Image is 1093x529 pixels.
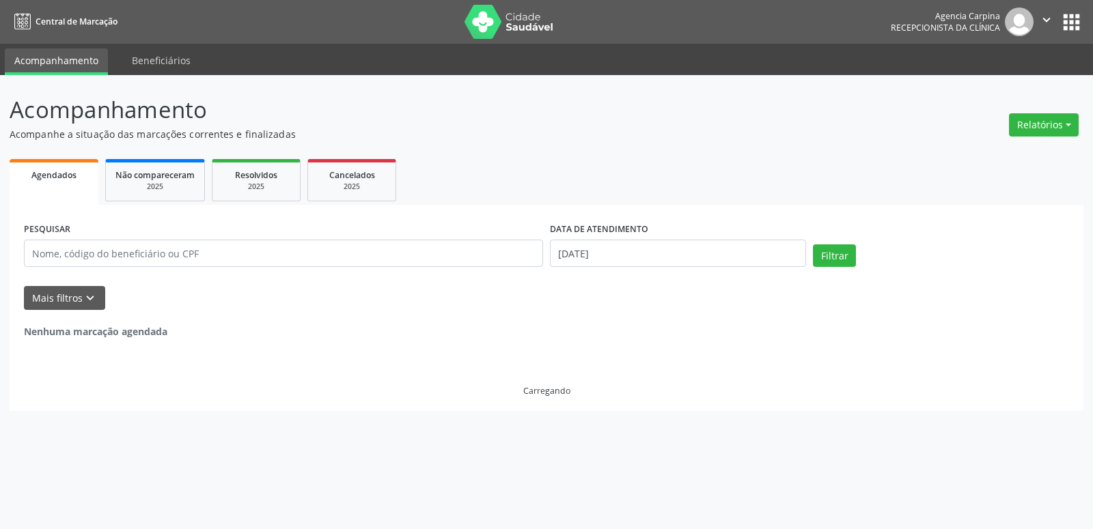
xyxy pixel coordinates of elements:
div: 2025 [222,182,290,192]
input: Nome, código do beneficiário ou CPF [24,240,543,267]
input: Selecione um intervalo [550,240,806,267]
i:  [1039,12,1054,27]
a: Acompanhamento [5,48,108,75]
div: 2025 [115,182,195,192]
p: Acompanhe a situação das marcações correntes e finalizadas [10,127,761,141]
label: DATA DE ATENDIMENTO [550,219,648,240]
div: Agencia Carpina [891,10,1000,22]
label: PESQUISAR [24,219,70,240]
strong: Nenhuma marcação agendada [24,325,167,338]
span: Recepcionista da clínica [891,22,1000,33]
img: img [1005,8,1034,36]
button: Mais filtroskeyboard_arrow_down [24,286,105,310]
span: Resolvidos [235,169,277,181]
p: Acompanhamento [10,93,761,127]
span: Central de Marcação [36,16,117,27]
button: Filtrar [813,244,856,268]
span: Não compareceram [115,169,195,181]
button:  [1034,8,1060,36]
span: Agendados [31,169,77,181]
i: keyboard_arrow_down [83,291,98,306]
span: Cancelados [329,169,375,181]
div: 2025 [318,182,386,192]
a: Central de Marcação [10,10,117,33]
a: Beneficiários [122,48,200,72]
div: Carregando [523,385,570,397]
button: apps [1060,10,1083,34]
button: Relatórios [1009,113,1079,137]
